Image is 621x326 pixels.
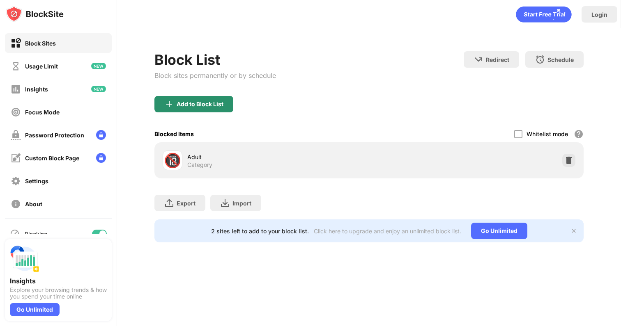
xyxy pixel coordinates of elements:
[211,228,309,235] div: 2 sites left to add to your block list.
[25,86,48,93] div: Insights
[154,71,276,80] div: Block sites permanently or by schedule
[10,287,107,300] div: Explore your browsing trends & how you spend your time online
[25,201,42,207] div: About
[25,230,48,237] div: Blocking
[25,40,56,47] div: Block Sites
[486,56,509,63] div: Redirect
[11,199,21,209] img: about-off.svg
[314,228,461,235] div: Click here to upgrade and enjoy an unlimited block list.
[25,155,79,162] div: Custom Block Page
[11,107,21,117] img: focus-off.svg
[154,130,194,137] div: Blocked Items
[6,6,64,22] img: logo-blocksite.svg
[25,109,60,116] div: Focus Mode
[154,51,276,68] div: Block List
[10,229,20,239] img: blocking-icon.svg
[91,86,106,92] img: new-icon.svg
[232,200,251,207] div: Import
[547,56,574,63] div: Schedule
[10,277,107,285] div: Insights
[11,153,21,163] img: customize-block-page-off.svg
[11,176,21,186] img: settings-off.svg
[164,152,181,169] div: 🔞
[10,244,39,274] img: push-insights.svg
[471,223,527,239] div: Go Unlimited
[11,38,21,48] img: block-on.svg
[516,6,572,23] div: animation
[10,303,60,316] div: Go Unlimited
[11,130,21,140] img: password-protection-off.svg
[25,63,58,70] div: Usage Limit
[11,61,21,71] img: time-usage-off.svg
[177,101,223,107] div: Add to Block List
[527,130,568,137] div: Whitelist mode
[25,132,84,139] div: Password Protection
[177,200,195,207] div: Export
[96,130,106,140] img: lock-menu.svg
[91,63,106,69] img: new-icon.svg
[96,153,106,163] img: lock-menu.svg
[187,161,212,169] div: Category
[570,228,577,234] img: x-button.svg
[187,153,369,161] div: Adult
[11,84,21,94] img: insights-off.svg
[25,178,48,185] div: Settings
[591,11,607,18] div: Login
